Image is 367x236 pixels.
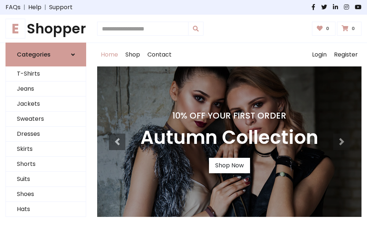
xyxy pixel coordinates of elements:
[324,25,331,32] span: 0
[97,43,122,66] a: Home
[330,43,362,66] a: Register
[350,25,357,32] span: 0
[6,81,86,97] a: Jeans
[5,19,25,39] span: E
[6,172,86,187] a: Suits
[5,43,86,66] a: Categories
[21,3,28,12] span: |
[6,112,86,127] a: Sweaters
[41,3,49,12] span: |
[6,157,86,172] a: Shorts
[6,187,86,202] a: Shoes
[6,127,86,142] a: Dresses
[6,202,86,217] a: Hats
[49,3,73,12] a: Support
[6,142,86,157] a: Skirts
[140,110,318,121] h4: 10% Off Your First Order
[28,3,41,12] a: Help
[122,43,144,66] a: Shop
[312,22,336,36] a: 0
[5,21,86,37] h1: Shopper
[6,97,86,112] a: Jackets
[144,43,175,66] a: Contact
[17,51,51,58] h6: Categories
[308,43,330,66] a: Login
[209,158,250,173] a: Shop Now
[140,127,318,149] h3: Autumn Collection
[6,66,86,81] a: T-Shirts
[337,22,362,36] a: 0
[5,21,86,37] a: EShopper
[5,3,21,12] a: FAQs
